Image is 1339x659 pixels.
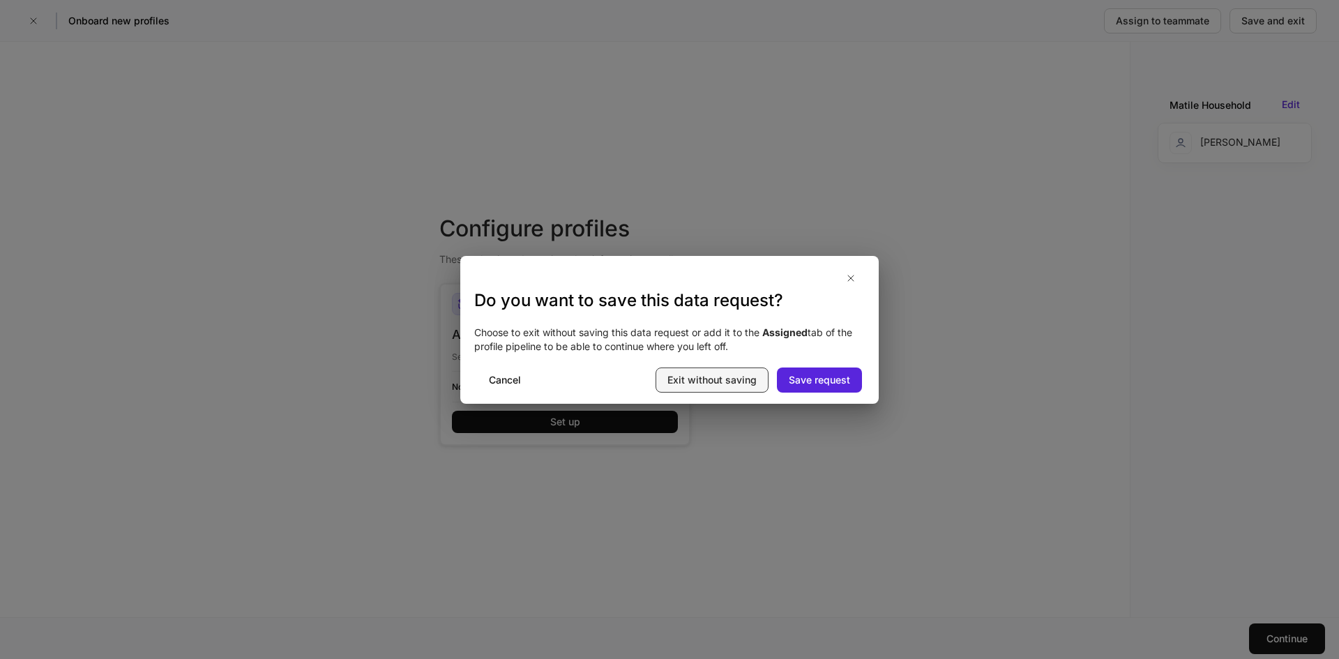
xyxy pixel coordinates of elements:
[667,373,757,387] div: Exit without saving
[474,289,865,312] h3: Do you want to save this data request?
[789,373,850,387] div: Save request
[656,368,769,393] button: Exit without saving
[489,373,521,387] div: Cancel
[477,368,533,393] button: Cancel
[762,326,808,338] strong: Assigned
[777,368,862,393] button: Save request
[460,312,879,368] div: Choose to exit without saving this data request or add it to the tab of the profile pipeline to b...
